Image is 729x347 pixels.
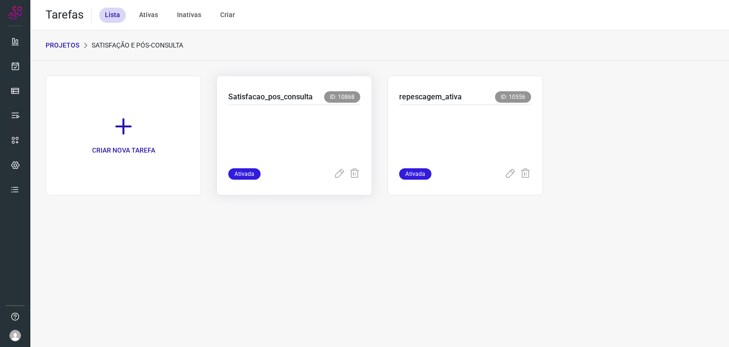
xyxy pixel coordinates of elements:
[8,6,22,20] img: Logo
[92,145,155,155] p: CRIAR NOVA TAREFA
[171,8,207,23] div: Inativas
[228,168,261,180] span: Ativada
[228,91,313,103] p: Satisfacao_pos_consulta
[46,76,201,195] a: CRIAR NOVA TAREFA
[133,8,164,23] div: Ativas
[99,8,126,23] div: Lista
[92,40,183,50] p: Satisfação e Pós-Consulta
[324,91,360,103] span: ID: 10868
[215,8,241,23] div: Criar
[399,91,462,103] p: repescagem_ativa
[495,91,531,103] span: ID: 10556
[9,330,21,341] img: avatar-user-boy.jpg
[46,8,84,22] h2: Tarefas
[46,40,79,50] p: PROJETOS
[399,168,431,180] span: Ativada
